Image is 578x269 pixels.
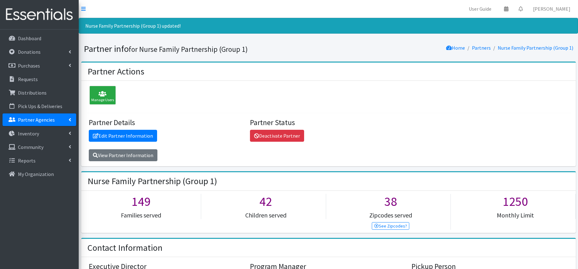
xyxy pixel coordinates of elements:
p: Pick Ups & Deliveries [18,103,62,109]
p: Community [18,144,43,150]
div: Manage Users [89,86,116,105]
h1: 1250 [456,194,575,209]
a: Purchases [3,59,76,72]
p: Purchases [18,63,40,69]
h4: Partner Details [89,118,246,127]
a: Donations [3,46,76,58]
a: Reports [3,154,76,167]
h5: Children served [206,211,326,219]
h1: Partner info [84,43,326,54]
a: Nurse Family Partnership (Group 1) [498,45,573,51]
a: See Zipcodes? [372,222,409,230]
a: Pick Ups & Deliveries [3,100,76,113]
small: for Nurse Family Partnership (Group 1) [129,45,248,54]
a: Inventory [3,127,76,140]
h5: Families served [81,211,201,219]
a: Deactivate Partner [250,130,304,142]
a: Home [446,45,465,51]
a: Community [3,141,76,153]
a: Distributions [3,86,76,99]
a: User Guide [464,3,496,15]
a: Dashboard [3,32,76,45]
h1: 149 [81,194,201,209]
a: Manage Users [86,93,116,99]
a: Partners [472,45,491,51]
p: My Organization [18,171,54,177]
p: Donations [18,49,41,55]
img: HumanEssentials [3,4,76,25]
div: Nurse Family Partnership (Group 1) updated! [79,18,578,34]
a: Partner Agencies [3,113,76,126]
p: Reports [18,157,36,164]
h2: Nurse Family Partnership (Group 1) [88,176,217,187]
h5: Zipcodes served [331,211,451,219]
a: My Organization [3,168,76,180]
a: [PERSON_NAME] [528,3,575,15]
p: Inventory [18,130,39,137]
p: Dashboard [18,35,41,41]
h1: 42 [206,194,326,209]
a: Edit Partner Information [89,130,157,142]
h5: Monthly Limit [456,211,575,219]
p: Requests [18,76,38,82]
a: Requests [3,73,76,85]
h2: Partner Actions [88,66,144,77]
h2: Contact Information [88,243,162,253]
h4: Partner Status [250,118,407,127]
a: View Partner Information [89,149,157,161]
h1: 38 [331,194,451,209]
p: Partner Agencies [18,117,55,123]
p: Distributions [18,90,47,96]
